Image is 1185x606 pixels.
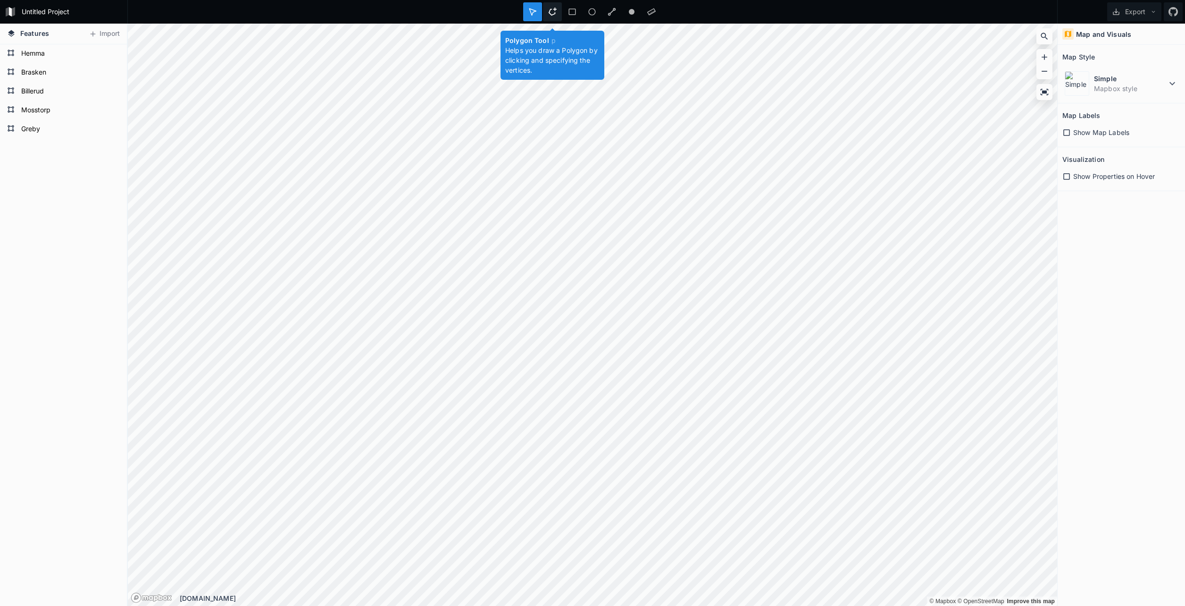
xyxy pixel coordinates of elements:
span: Show Properties on Hover [1073,171,1155,181]
h4: Map and Visuals [1076,29,1131,39]
h2: Map Labels [1062,108,1100,123]
div: [DOMAIN_NAME] [180,593,1057,603]
button: Export [1107,2,1161,21]
button: Import [84,26,125,42]
a: Mapbox logo [131,592,172,603]
a: OpenStreetMap [958,598,1004,605]
dt: Simple [1094,74,1167,84]
a: Map feedback [1007,598,1055,605]
span: Show Map Labels [1073,127,1129,137]
h4: Polygon Tool [505,35,600,45]
h2: Visualization [1062,152,1104,167]
span: p [551,36,556,44]
h2: Map Style [1062,50,1095,64]
a: Mapbox [929,598,956,605]
span: Features [20,28,49,38]
img: Simple [1065,71,1089,96]
p: Helps you draw a Polygon by clicking and specifying the vertices. [505,45,600,75]
dd: Mapbox style [1094,84,1167,93]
